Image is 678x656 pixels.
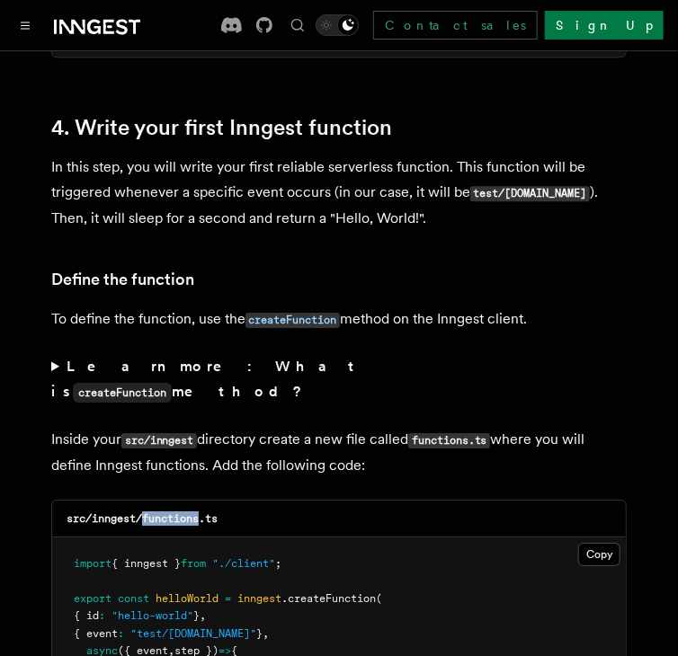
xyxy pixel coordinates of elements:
span: } [256,627,263,640]
p: Inside your directory create a new file called where you will define Inngest functions. Add the f... [51,427,627,478]
p: In this step, you will write your first reliable serverless function. This function will be trigg... [51,155,627,231]
button: Toggle navigation [14,14,36,36]
p: To define the function, use the method on the Inngest client. [51,306,627,332]
span: { event [74,627,118,640]
strong: Learn more: What is method? [51,358,361,400]
span: "test/[DOMAIN_NAME]" [130,627,256,640]
span: export [74,592,112,605]
a: Sign Up [545,11,664,40]
code: src/inngest/functions.ts [67,512,218,525]
span: from [181,557,206,570]
button: Find something... [287,14,308,36]
code: test/[DOMAIN_NAME] [470,186,590,201]
span: ( [376,592,382,605]
code: src/inngest [121,433,197,448]
span: helloWorld [156,592,219,605]
code: createFunction [73,383,172,403]
span: .createFunction [281,592,376,605]
button: Copy [578,543,620,566]
summary: Learn more: What iscreateFunctionmethod? [51,354,627,405]
span: "hello-world" [112,609,193,622]
code: createFunction [245,313,340,328]
span: const [118,592,149,605]
a: Contact sales [373,11,538,40]
span: = [225,592,231,605]
span: { inngest } [112,557,181,570]
a: Define the function [51,267,194,292]
span: ; [275,557,281,570]
span: : [118,627,124,640]
span: : [99,609,105,622]
button: Toggle dark mode [316,14,359,36]
a: createFunction [245,310,340,327]
span: { id [74,609,99,622]
span: } [193,609,200,622]
span: import [74,557,112,570]
span: "./client" [212,557,275,570]
span: , [263,627,269,640]
span: , [200,609,206,622]
a: 4. Write your first Inngest function [51,115,392,140]
code: functions.ts [408,433,490,448]
span: inngest [237,592,281,605]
